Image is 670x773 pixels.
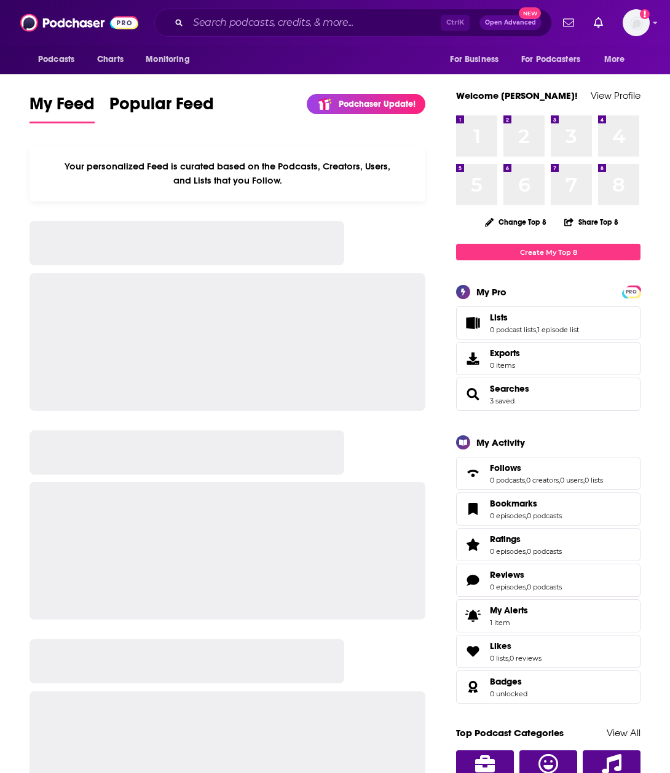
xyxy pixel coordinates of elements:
[109,93,214,123] a: Popular Feed
[30,93,95,122] span: My Feed
[154,9,552,37] div: Search podcasts, credits, & more...
[490,498,537,509] span: Bookmarks
[513,48,598,71] button: open menu
[564,210,619,234] button: Share Top 8
[30,146,425,201] div: Your personalized Feed is curated based on the Podcasts, Creators, Users, and Lists that you Follow.
[460,314,485,332] a: Lists
[456,670,640,704] span: Badges
[589,12,608,33] a: Show notifications dropdown
[456,635,640,668] span: Likes
[441,48,514,71] button: open menu
[490,498,562,509] a: Bookmarks
[460,386,485,403] a: Searches
[89,48,131,71] a: Charts
[490,534,521,545] span: Ratings
[526,547,527,556] span: ,
[456,457,640,490] span: Follows
[460,643,485,660] a: Likes
[456,378,640,411] span: Searches
[485,20,536,26] span: Open Advanced
[456,528,640,561] span: Ratings
[490,583,526,591] a: 0 episodes
[490,676,527,687] a: Badges
[510,654,542,662] a: 0 reviews
[623,9,650,36] button: Show profile menu
[339,99,416,109] p: Podchaser Update!
[537,325,579,334] a: 1 episode list
[624,287,639,296] a: PRO
[623,9,650,36] span: Logged in as WE_Broadcast
[490,689,527,698] a: 0 unlocked
[456,342,640,375] a: Exports
[490,361,520,370] span: 0 items
[596,48,640,71] button: open menu
[490,605,528,616] span: My Alerts
[460,678,485,696] a: Badges
[490,654,508,662] a: 0 lists
[188,13,441,33] input: Search podcasts, credits, & more...
[490,312,579,323] a: Lists
[490,348,520,359] span: Exports
[521,51,580,68] span: For Podcasters
[526,583,527,591] span: ,
[490,383,529,394] span: Searches
[456,90,578,101] a: Welcome [PERSON_NAME]!
[460,607,485,624] span: My Alerts
[490,312,508,323] span: Lists
[591,90,640,101] a: View Profile
[526,511,527,520] span: ,
[536,325,537,334] span: ,
[490,618,528,627] span: 1 item
[623,9,650,36] img: User Profile
[460,350,485,367] span: Exports
[490,547,526,556] a: 0 episodes
[490,397,514,405] a: 3 saved
[456,727,564,739] a: Top Podcast Categories
[558,12,579,33] a: Show notifications dropdown
[456,244,640,260] a: Create My Top 8
[30,93,95,123] a: My Feed
[527,511,562,520] a: 0 podcasts
[525,476,526,484] span: ,
[607,727,640,739] a: View All
[478,214,554,230] button: Change Top 8
[490,640,511,651] span: Likes
[490,640,542,651] a: Likes
[146,51,189,68] span: Monitoring
[490,325,536,334] a: 0 podcast lists
[490,534,562,545] a: Ratings
[585,476,603,484] a: 0 lists
[460,465,485,482] a: Follows
[479,15,542,30] button: Open AdvancedNew
[490,569,524,580] span: Reviews
[38,51,74,68] span: Podcasts
[527,583,562,591] a: 0 podcasts
[527,547,562,556] a: 0 podcasts
[20,11,138,34] a: Podchaser - Follow, Share and Rate Podcasts
[460,536,485,553] a: Ratings
[109,93,214,122] span: Popular Feed
[526,476,559,484] a: 0 creators
[490,462,521,473] span: Follows
[604,51,625,68] span: More
[519,7,541,19] span: New
[460,500,485,518] a: Bookmarks
[476,437,525,448] div: My Activity
[490,476,525,484] a: 0 podcasts
[559,476,560,484] span: ,
[624,287,639,297] span: PRO
[450,51,499,68] span: For Business
[476,286,506,298] div: My Pro
[560,476,583,484] a: 0 users
[640,9,650,19] svg: Add a profile image
[490,569,562,580] a: Reviews
[456,492,640,526] span: Bookmarks
[490,676,522,687] span: Badges
[441,15,470,31] span: Ctrl K
[30,48,90,71] button: open menu
[456,306,640,340] span: Lists
[456,564,640,597] span: Reviews
[137,48,205,71] button: open menu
